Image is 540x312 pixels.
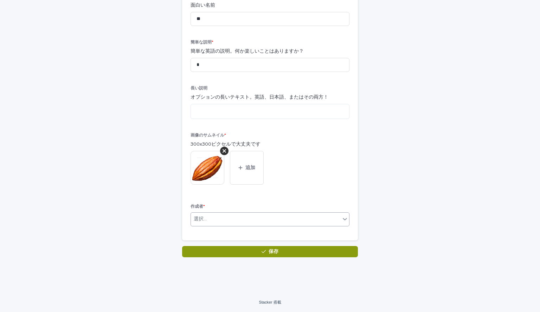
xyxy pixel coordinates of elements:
[191,49,304,54] font: 簡単な英語の説明。何か楽しいことはありますか？
[245,165,255,170] font: 追加
[194,217,207,221] font: 選択...
[191,142,261,147] font: 300x300ピクセルで大丈夫です
[182,246,358,257] button: 保存
[191,95,328,100] font: オプションの長いテキスト。英語、日本語、またはその両方！
[191,86,207,91] font: 長い説明
[269,249,278,254] font: 保存
[191,133,224,138] font: 画像のサムネイル
[259,300,281,304] a: Stacker 搭載
[230,151,264,185] button: 追加
[191,40,212,45] font: 簡単な説明
[191,205,203,209] font: 作成者
[191,3,215,8] font: 面白い名前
